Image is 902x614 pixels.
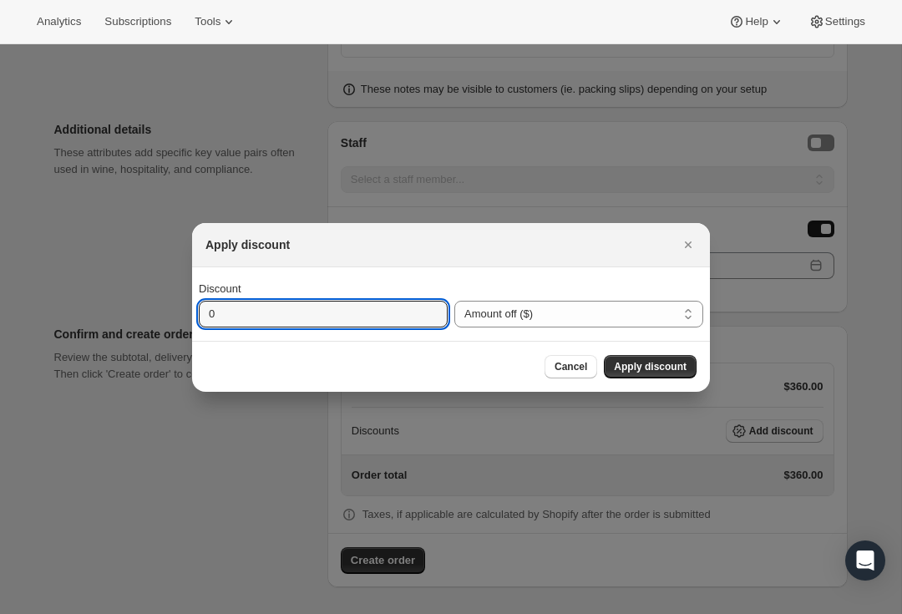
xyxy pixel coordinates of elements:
[845,540,885,581] div: Open Intercom Messenger
[199,282,241,295] span: Discount
[798,10,875,33] button: Settings
[745,15,768,28] span: Help
[185,10,247,33] button: Tools
[27,10,91,33] button: Analytics
[555,360,587,373] span: Cancel
[676,233,700,256] button: Close
[604,355,697,378] button: Apply discount
[205,236,290,253] h2: Apply discount
[37,15,81,28] span: Analytics
[825,15,865,28] span: Settings
[545,355,597,378] button: Cancel
[195,15,220,28] span: Tools
[104,15,171,28] span: Subscriptions
[614,360,687,373] span: Apply discount
[718,10,794,33] button: Help
[94,10,181,33] button: Subscriptions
